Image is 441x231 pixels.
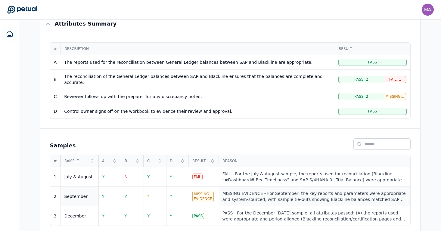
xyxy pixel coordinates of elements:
span: N [125,174,128,179]
span: # [54,159,57,163]
span: Y [102,214,105,218]
span: Y [125,214,127,218]
span: D [170,159,178,163]
h2: Samples [50,141,76,150]
div: The reports used for the reconciliation between General Ledger balances between SAP and Blackline... [64,59,331,65]
div: Pass [192,213,204,219]
div: Reviewer follows up with the preparer for any discrepancy noted. [64,94,331,100]
td: 1 [50,167,61,187]
td: 3 [50,206,61,226]
td: 2 [50,187,61,206]
span: Missing Evidence: 1 [385,94,405,99]
span: Y [170,174,172,179]
span: Y [102,174,105,179]
span: Result [192,159,208,163]
a: Dashboard [2,27,17,41]
span: Sample [64,159,88,163]
div: FAIL - For the July & August sample, the reports used for reconciliation (Blackline “#Dashboard# ... [222,171,407,183]
span: Y [170,214,172,218]
div: PASS - For the December [DATE] sample, all attributes passed: (A) the reports used were appropria... [222,210,407,222]
span: Pass: 2 [355,77,368,82]
span: Y [102,194,105,199]
img: manali.agarwal@arm.com [422,4,434,16]
div: September [64,193,88,199]
button: Attributes summary [40,15,420,33]
div: December [64,213,86,219]
td: C [50,89,61,104]
span: Y [147,214,150,218]
h3: Attributes summary [55,20,117,28]
a: Go to Dashboard [7,5,37,14]
span: Y [147,174,150,179]
span: Result [339,46,407,51]
div: MISSING EVIDENCE - For September, the key reports and parameters were appropriate and system-sour... [222,190,407,202]
td: B [50,70,61,89]
span: Y [125,194,127,199]
td: D [50,104,61,119]
span: Description [64,46,331,51]
span: C [147,159,156,163]
div: The reconciliation of the General Ledger balances between SAP and Blackline ensures that the bala... [64,73,331,85]
span: Y [170,194,172,199]
span: ? [147,194,149,199]
div: Fail [192,174,203,180]
div: Control owner signs off on the workbook to evidence their review and approval. [64,108,331,114]
span: Pass [368,60,377,65]
div: July & August [64,174,93,180]
span: A [102,159,110,163]
div: Missing Evidence [192,191,214,202]
span: # [54,46,57,51]
span: Pass [368,109,377,114]
td: A [50,55,61,70]
span: Fail: 1 [389,77,401,82]
span: Pass: 2 [355,94,368,99]
span: Reason [222,159,407,163]
span: B [125,159,133,163]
